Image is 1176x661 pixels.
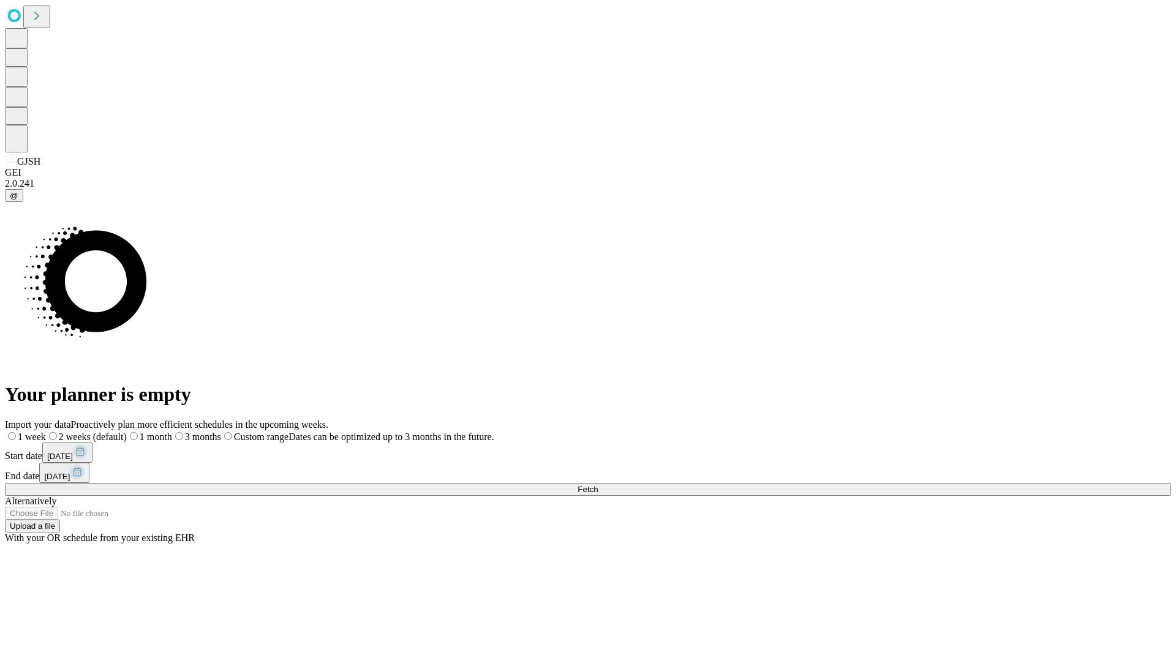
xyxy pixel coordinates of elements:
span: Alternatively [5,496,56,506]
span: Fetch [578,485,598,494]
span: GJSH [17,156,40,166]
span: 1 week [18,431,46,442]
span: @ [10,191,18,200]
div: GEI [5,167,1171,178]
span: Proactively plan more efficient schedules in the upcoming weeks. [71,419,328,430]
button: @ [5,189,23,202]
span: Custom range [234,431,288,442]
div: 2.0.241 [5,178,1171,189]
span: Import your data [5,419,71,430]
span: 2 weeks (default) [59,431,127,442]
input: Custom rangeDates can be optimized up to 3 months in the future. [224,432,232,440]
button: [DATE] [42,443,92,463]
div: Start date [5,443,1171,463]
h1: Your planner is empty [5,383,1171,406]
span: Dates can be optimized up to 3 months in the future. [288,431,494,442]
input: 2 weeks (default) [49,432,57,440]
span: 1 month [140,431,172,442]
input: 1 month [130,432,138,440]
button: Fetch [5,483,1171,496]
span: [DATE] [47,452,73,461]
div: End date [5,463,1171,483]
button: [DATE] [39,463,89,483]
input: 1 week [8,432,16,440]
span: 3 months [185,431,221,442]
span: With your OR schedule from your existing EHR [5,532,195,543]
input: 3 months [175,432,183,440]
span: [DATE] [44,472,70,481]
button: Upload a file [5,520,60,532]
